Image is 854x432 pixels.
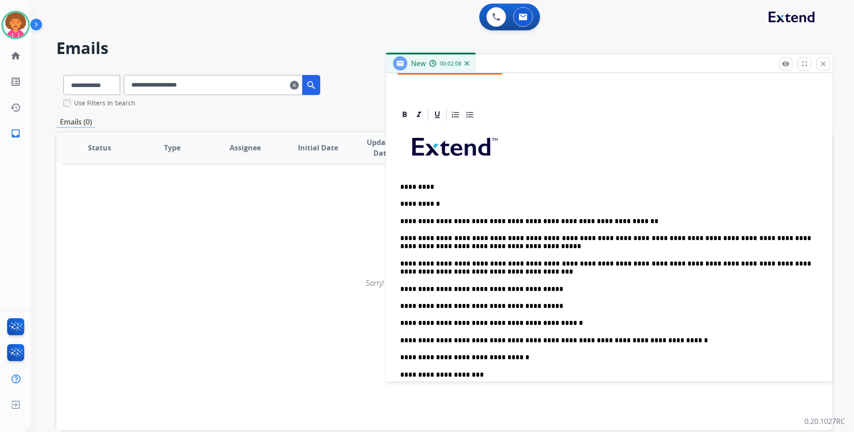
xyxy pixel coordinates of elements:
[362,137,402,158] span: Updated Date
[804,416,845,427] p: 0.20.1027RC
[440,60,461,67] span: 00:02:08
[10,50,21,61] mat-icon: home
[290,80,299,91] mat-icon: clear
[411,58,426,68] span: New
[819,60,827,68] mat-icon: close
[164,142,180,153] span: Type
[306,80,317,91] mat-icon: search
[10,128,21,139] mat-icon: inbox
[10,76,21,87] mat-icon: list_alt
[230,142,261,153] span: Assignee
[800,60,808,68] mat-icon: fullscreen
[10,102,21,113] mat-icon: history
[463,108,477,121] div: Bullet List
[366,278,516,288] span: Sorry! There are no emails to display for current
[74,99,135,108] label: Use Filters In Search
[398,108,411,121] div: Bold
[88,142,111,153] span: Status
[56,116,96,128] p: Emails (0)
[412,108,426,121] div: Italic
[56,39,833,57] h2: Emails
[298,142,338,153] span: Initial Date
[3,12,28,37] img: avatar
[449,108,462,121] div: Ordered List
[782,60,790,68] mat-icon: remove_red_eye
[431,108,444,121] div: Underline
